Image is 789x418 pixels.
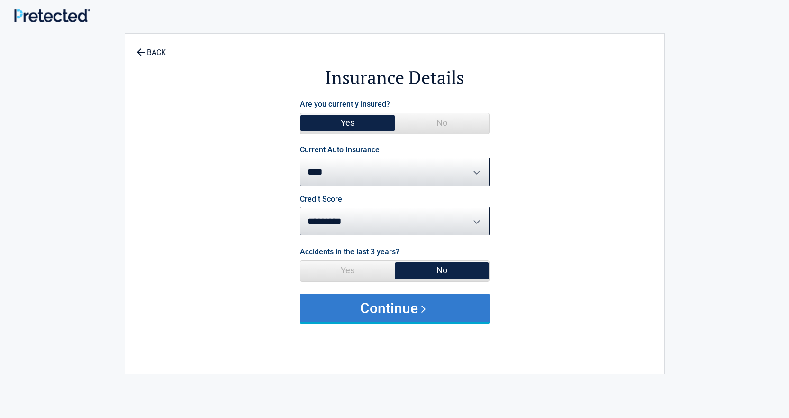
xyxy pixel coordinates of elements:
img: Main Logo [14,9,90,22]
span: Yes [300,113,395,132]
label: Accidents in the last 3 years? [300,245,399,258]
label: Current Auto Insurance [300,146,380,154]
label: Credit Score [300,195,342,203]
span: No [395,113,489,132]
a: BACK [135,40,168,56]
label: Are you currently insured? [300,98,390,111]
button: Continue [300,294,490,322]
span: No [395,261,489,280]
span: Yes [300,261,395,280]
h2: Insurance Details [177,65,612,90]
